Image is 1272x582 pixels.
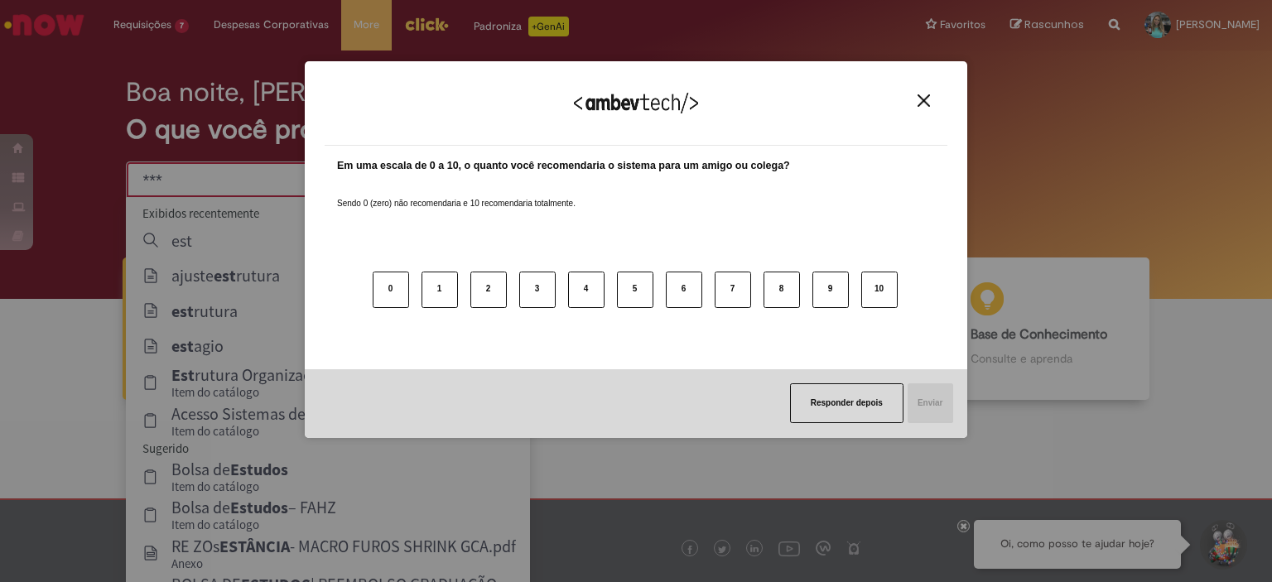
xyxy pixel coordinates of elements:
[422,272,458,308] button: 1
[337,158,790,174] label: Em uma escala de 0 a 10, o quanto você recomendaria o sistema para um amigo ou colega?
[913,94,935,108] button: Close
[715,272,751,308] button: 7
[764,272,800,308] button: 8
[812,272,849,308] button: 9
[617,272,653,308] button: 5
[470,272,507,308] button: 2
[574,93,698,113] img: Logo Ambevtech
[337,178,576,209] label: Sendo 0 (zero) não recomendaria e 10 recomendaria totalmente.
[519,272,556,308] button: 3
[790,383,903,423] button: Responder depois
[568,272,605,308] button: 4
[373,272,409,308] button: 0
[918,94,930,107] img: Close
[666,272,702,308] button: 6
[861,272,898,308] button: 10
